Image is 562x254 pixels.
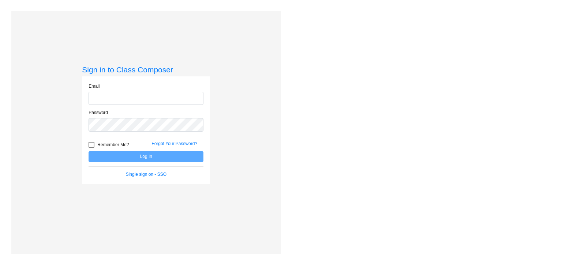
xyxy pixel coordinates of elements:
[89,83,100,90] label: Email
[89,151,203,162] button: Log In
[89,109,108,116] label: Password
[97,140,129,149] span: Remember Me?
[151,141,197,146] a: Forgot Your Password?
[126,172,166,177] a: Single sign on - SSO
[82,65,210,74] h3: Sign in to Class Composer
